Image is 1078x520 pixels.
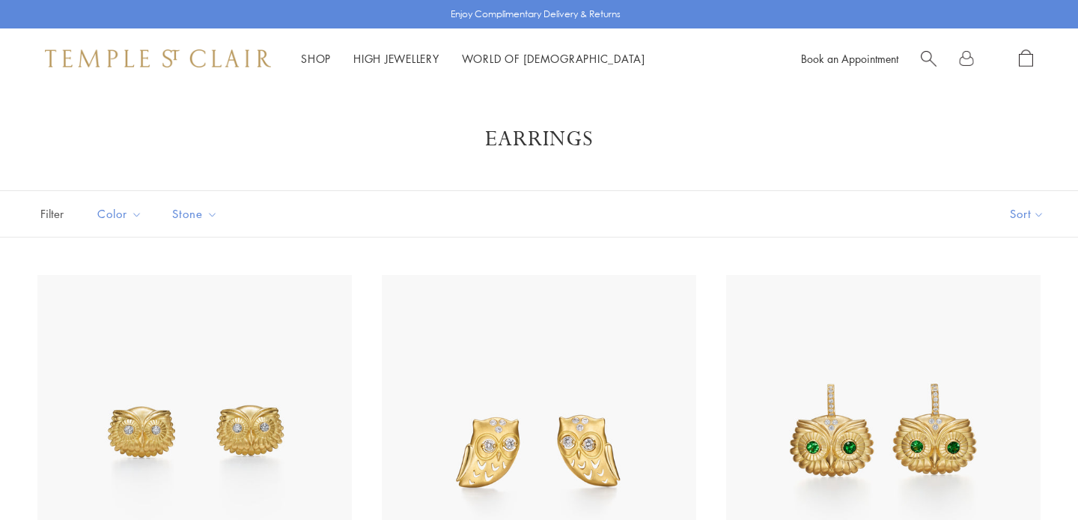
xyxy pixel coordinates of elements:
[161,197,229,231] button: Stone
[353,51,439,66] a: High JewelleryHigh Jewellery
[60,126,1018,153] h1: Earrings
[301,49,645,68] nav: Main navigation
[301,51,331,66] a: ShopShop
[86,197,153,231] button: Color
[90,205,153,223] span: Color
[451,7,621,22] p: Enjoy Complimentary Delivery & Returns
[462,51,645,66] a: World of [DEMOGRAPHIC_DATA]World of [DEMOGRAPHIC_DATA]
[165,205,229,223] span: Stone
[921,49,937,68] a: Search
[1019,49,1033,68] a: Open Shopping Bag
[801,51,898,66] a: Book an Appointment
[45,49,271,67] img: Temple St. Clair
[976,191,1078,237] button: Show sort by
